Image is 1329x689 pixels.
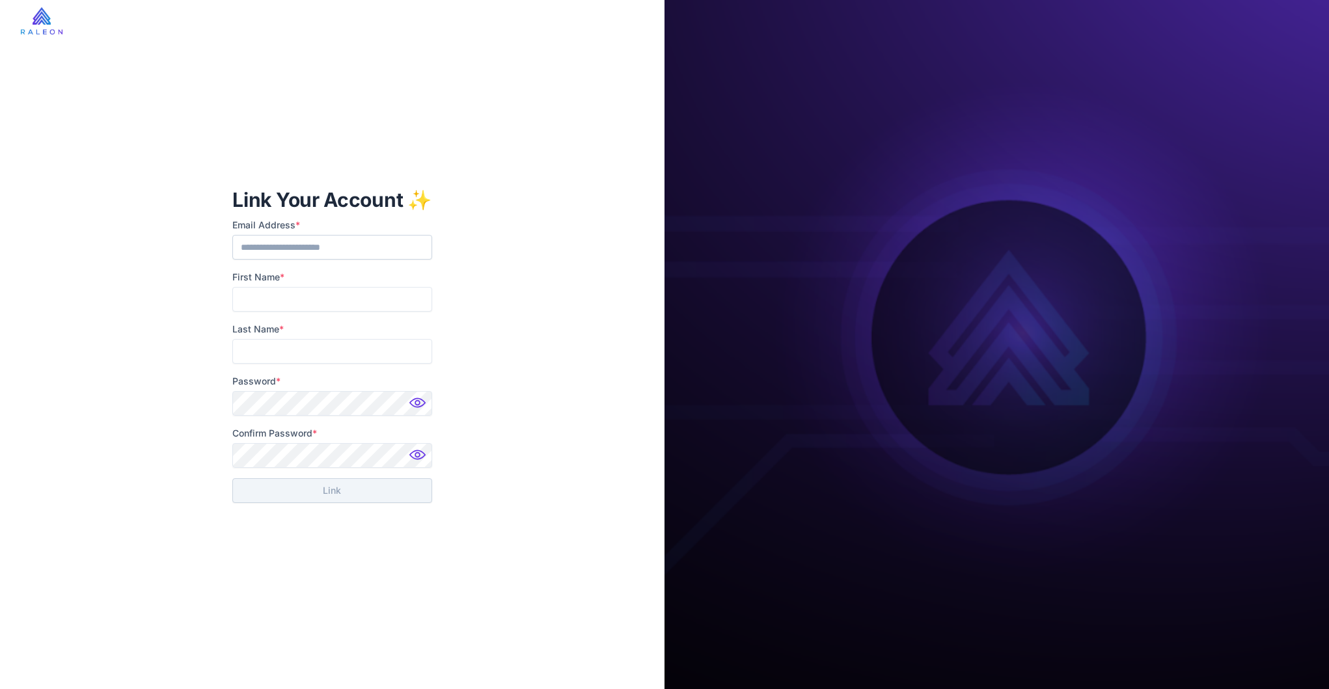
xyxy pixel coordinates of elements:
h1: Link Your Account ✨ [232,187,432,213]
label: Email Address [232,218,432,232]
label: Last Name [232,322,432,336]
label: Password [232,374,432,388]
label: Confirm Password [232,426,432,440]
img: raleon-logo-whitebg.9aac0268.jpg [21,7,62,34]
button: Link [232,478,432,503]
img: Password hidden [406,446,432,472]
label: First Name [232,270,432,284]
img: Password hidden [406,394,432,420]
